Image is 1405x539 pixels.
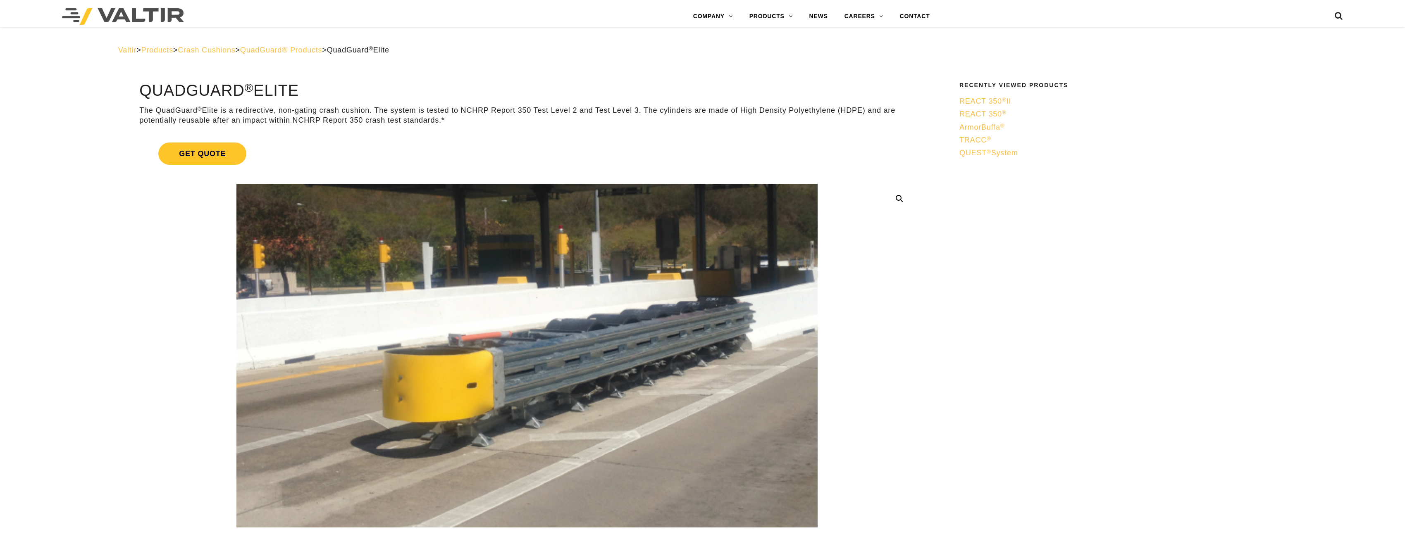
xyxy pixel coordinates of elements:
[369,45,373,52] sup: ®
[959,110,1007,118] span: REACT 350
[959,109,1282,119] a: REACT 350®
[198,106,202,112] sup: ®
[62,8,184,25] img: Valtir
[139,82,914,100] h1: QuadGuard Elite
[141,46,173,54] a: Products
[959,148,1282,158] a: QUEST®System
[801,8,836,25] a: NEWS
[240,46,322,54] a: QuadGuard® Products
[1000,123,1005,129] sup: ®
[959,82,1282,88] h2: Recently Viewed Products
[244,81,253,94] sup: ®
[892,8,938,25] a: CONTACT
[987,135,991,142] sup: ®
[959,135,1282,145] a: TRACC®
[959,123,1004,131] span: ArmorBuffa
[741,8,801,25] a: PRODUCTS
[118,45,1287,55] div: > > > >
[987,149,991,155] sup: ®
[959,97,1011,105] span: REACT 350 II
[959,149,1018,157] span: QUEST System
[118,46,136,54] a: Valtir
[1002,109,1007,116] sup: ®
[327,46,389,54] span: QuadGuard Elite
[959,136,991,144] span: TRACC
[158,142,246,165] span: Get Quote
[1002,97,1007,103] sup: ®
[836,8,892,25] a: CAREERS
[685,8,741,25] a: COMPANY
[139,133,914,175] a: Get Quote
[178,46,235,54] a: Crash Cushions
[959,97,1282,106] a: REACT 350®II
[959,123,1282,132] a: ArmorBuffa®
[139,106,914,125] p: The QuadGuard Elite is a redirective, non-gating crash cushion. The system is tested to NCHRP Rep...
